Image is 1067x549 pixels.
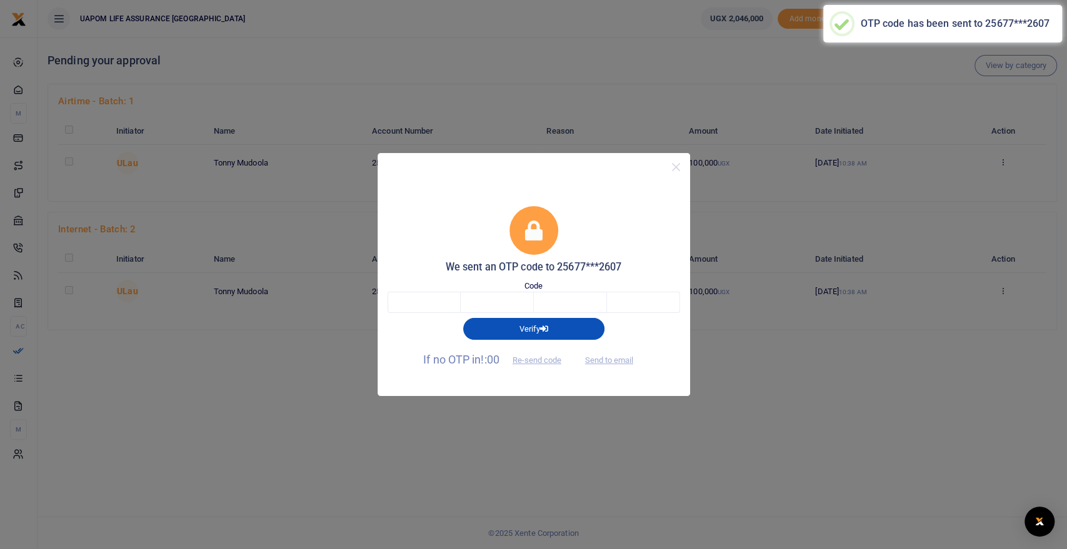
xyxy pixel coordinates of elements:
[423,353,572,366] span: If no OTP in
[388,261,680,274] h5: We sent an OTP code to 25677***2607
[481,353,499,366] span: !:00
[667,158,685,176] button: Close
[1024,507,1054,537] div: Open Intercom Messenger
[463,318,604,339] button: Verify
[524,280,543,292] label: Code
